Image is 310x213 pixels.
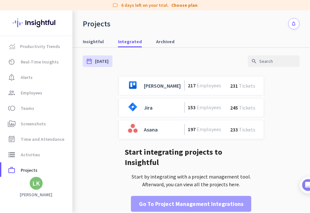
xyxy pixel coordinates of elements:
i: label [112,2,119,8]
span: Real-Time Insights [21,58,59,66]
a: event_noteTime and Attendance [1,131,72,147]
span: Alerts [21,73,33,81]
p: Start by integrating with a project management tool. Afterward, you can view all the projects here. [125,173,258,188]
button: notifications [288,18,300,29]
i: work_outline [8,166,16,174]
span: Tickets [238,104,257,111]
h5: Start integrating projects to Insightful [125,147,258,168]
i: storage [8,151,16,159]
div: Projects [83,19,111,29]
img: menu-item [9,44,15,49]
i: toll [8,104,16,112]
i: av_timer [8,58,16,66]
i: event_note [8,135,16,143]
span: [PERSON_NAME] [144,82,181,89]
span: Time and Attendance [21,135,64,143]
span: 233 [230,126,238,133]
span: [DATE] [95,58,109,64]
i: notification_important [8,73,16,81]
span: 217 [188,82,196,89]
button: Go to Project Management Integrations [131,196,251,212]
a: perm_mediaScreenshots [1,116,72,131]
a: notification_importantAlerts [1,70,72,85]
img: Jira icon [125,99,141,115]
span: Activities [21,151,40,159]
div: Go to Project Management Integrations [139,200,243,208]
span: Productivity Trends [20,43,60,50]
a: work_outlineProjects [1,162,72,178]
span: Archived [156,38,175,45]
span: Insightful [83,38,104,45]
i: group [8,89,16,97]
img: Asana icon [125,121,141,137]
span: Employees [196,82,222,89]
i: date_range [86,58,92,64]
span: Employees [21,89,42,97]
span: Projects [21,166,37,174]
a: Choose plan [172,2,198,8]
span: 197 [188,126,196,132]
span: Asana [144,126,158,133]
i: perm_media [8,120,16,128]
a: av_timerReal-Time Insights [1,54,72,70]
span: 153 [188,104,196,111]
span: Employees [196,104,222,111]
span: Tickets [238,126,257,133]
input: Search [248,55,300,67]
span: Screenshots [21,120,46,128]
span: Tickets [238,82,257,89]
span: Jira [144,104,153,111]
span: Employees [196,126,222,132]
i: notifications [291,21,297,26]
a: groupEmployees [1,85,72,101]
a: tollTeams [1,101,72,116]
i: search [251,58,257,64]
span: Integrated [118,38,142,45]
div: LK [33,180,40,187]
a: menu-itemProductivity Trends [1,39,72,54]
a: storageActivities [1,147,72,162]
span: 245 [230,104,238,111]
span: 231 [230,82,238,89]
span: Teams [21,104,34,112]
img: Trello icon [125,77,141,93]
img: Insightful logo [13,10,60,35]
